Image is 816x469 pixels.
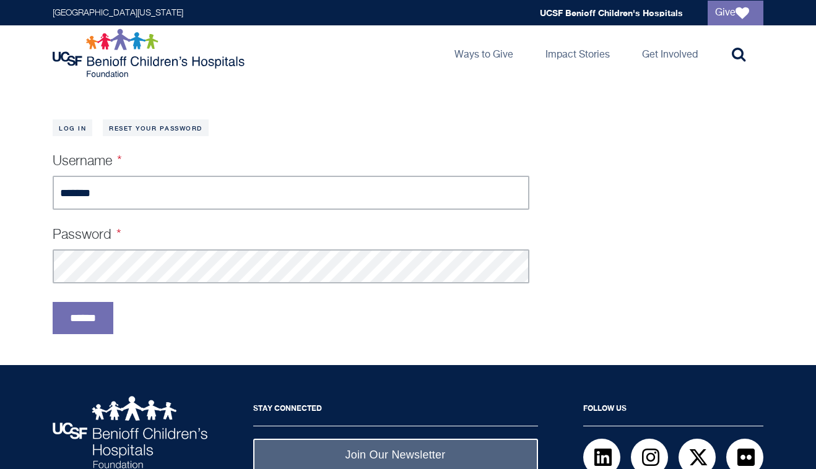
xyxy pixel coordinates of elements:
[53,228,121,242] label: Password
[53,28,248,78] img: Logo for UCSF Benioff Children's Hospitals Foundation
[708,1,763,25] a: Give
[536,25,620,81] a: Impact Stories
[53,9,183,17] a: [GEOGRAPHIC_DATA][US_STATE]
[253,396,538,426] h2: Stay Connected
[632,25,708,81] a: Get Involved
[53,119,92,136] a: Log in
[53,396,207,468] img: UCSF Benioff Children's Hospitals
[53,155,122,168] label: Username
[540,7,683,18] a: UCSF Benioff Children's Hospitals
[445,25,523,81] a: Ways to Give
[583,396,763,426] h2: Follow Us
[103,119,209,136] a: Reset your password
